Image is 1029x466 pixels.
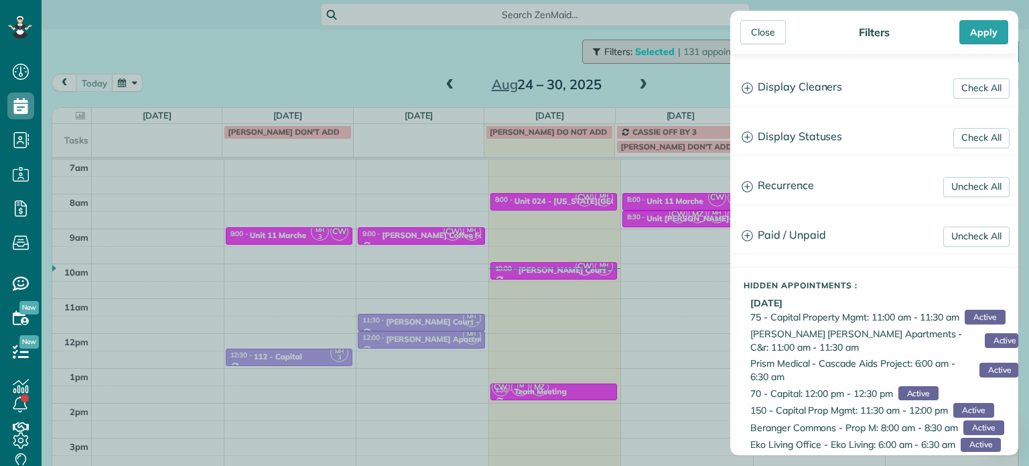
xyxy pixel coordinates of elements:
span: 150 - Capital Prop Mgmt: 11:30 am - 12:00 pm [750,404,948,417]
span: Beranger Commons - Prop M: 8:00 am - 8:30 am [750,421,958,434]
span: Active [979,363,1018,377]
span: Active [961,438,1001,453]
span: 75 - Capital Property Mgmt: 11:00 am - 11:30 am [750,310,959,324]
span: Active [963,420,1004,435]
b: [DATE] [750,297,782,309]
span: New [19,301,39,314]
span: Active [953,403,993,418]
span: Active [985,333,1018,348]
span: [PERSON_NAME] [PERSON_NAME] Apartments - C&r: 11:00 am - 11:30 am [750,327,979,354]
h5: Hidden Appointments : [744,281,1018,290]
a: Check All [953,128,1010,148]
span: Prism Medical - Cascade Aids Project: 6:00 am - 6:30 am [750,357,974,384]
a: Paid / Unpaid [731,219,1018,253]
span: New [19,335,39,349]
span: 70 - Capital: 12:00 pm - 12:30 pm [750,387,893,400]
a: Recurrence [731,169,1018,203]
div: Close [740,20,786,44]
a: Display Cleaners [731,70,1018,105]
div: Filters [855,25,894,39]
a: Uncheck All [943,177,1010,197]
span: Active [965,310,1005,325]
a: Uncheck All [943,227,1010,247]
span: Eko Living Office - Eko Living: 6:00 am - 6:30 am [750,438,955,451]
a: Display Statuses [731,120,1018,154]
div: Apply [959,20,1008,44]
a: Check All [953,78,1010,99]
span: Active [898,386,939,401]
